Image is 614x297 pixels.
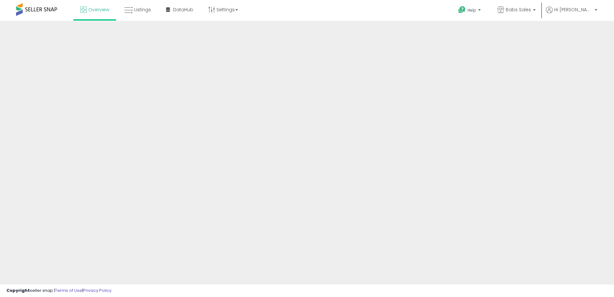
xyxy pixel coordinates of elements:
[173,6,193,13] span: DataHub
[453,1,487,21] a: Help
[458,6,466,14] i: Get Help
[506,6,531,13] span: Babs Sales
[134,6,151,13] span: Listings
[554,6,593,13] span: Hi [PERSON_NAME]
[468,7,476,13] span: Help
[88,6,109,13] span: Overview
[6,287,30,293] strong: Copyright
[83,287,111,293] a: Privacy Policy
[55,287,82,293] a: Terms of Use
[546,6,597,21] a: Hi [PERSON_NAME]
